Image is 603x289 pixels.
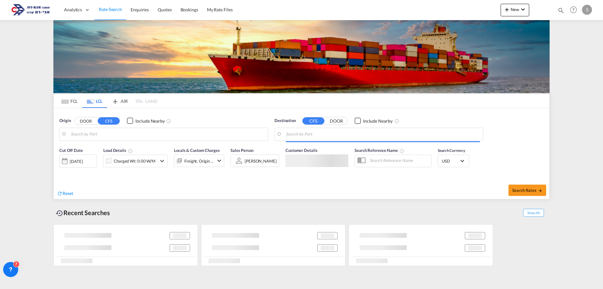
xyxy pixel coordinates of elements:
[174,154,224,167] div: Freight Origin Destinationicon-chevron-down
[503,6,511,13] md-icon: icon-plus 400-fg
[519,6,527,13] md-icon: icon-chevron-down
[207,7,233,12] span: My Rate Files
[582,5,592,15] div: S
[215,157,223,164] md-icon: icon-chevron-down
[57,190,73,197] div: icon-refreshReset
[59,148,83,153] span: Cut Off Date
[128,148,133,153] md-icon: Chargeable Weight
[54,108,549,199] div: Origin DOOR CFS Checkbox No InkUnchecked: Ignores neighbouring ports when fetching rates.Checked ...
[367,156,431,165] input: Search Reference Name
[302,117,324,125] button: CFS
[174,148,220,153] span: Locals & Custom Charges
[512,188,542,193] span: Search Rates
[438,148,465,153] span: Search Currency
[9,3,52,17] img: 166978e0a5f911edb4280f3c7a976193.png
[568,4,579,15] span: Help
[355,118,393,124] md-checkbox: Checkbox No Ink
[158,7,171,12] span: Quotes
[53,20,550,93] img: LCL+%26+FCL+BACKGROUND.png
[75,117,97,125] button: DOOR
[557,7,564,16] div: icon-magnify
[135,118,165,124] div: Include Nearby
[59,167,64,175] md-datepicker: Select
[82,94,107,108] md-tab-item: LCL
[59,118,71,124] span: Origin
[59,154,97,168] div: [DATE]
[523,209,544,217] span: Show All
[363,118,393,124] div: Include Nearby
[442,158,459,164] span: USD
[53,206,112,220] div: Recent Searches
[127,118,165,124] md-checkbox: Checkbox No Ink
[286,130,480,139] input: Search by Port
[64,7,82,13] span: Analytics
[62,191,73,196] span: Reset
[503,7,527,12] span: New
[245,158,277,164] div: [PERSON_NAME]
[107,94,132,108] md-tab-item: AIR
[158,157,166,165] md-icon: icon-chevron-down
[274,118,296,124] span: Destination
[355,148,405,153] span: Search Reference Name
[557,7,564,14] md-icon: icon-magnify
[57,94,82,108] md-tab-item: FCL
[231,148,253,153] span: Sales Person
[166,119,171,124] md-icon: Unchecked: Ignores neighbouring ports when fetching rates.Checked : Includes neighbouring ports w...
[441,156,466,165] md-select: Select Currency: $ USDUnited States Dollar
[111,97,119,102] md-icon: icon-airplane
[99,7,122,12] span: Rate Search
[114,157,155,165] div: Charged Wt: 0.00 W/M
[103,148,133,153] span: Load Details
[501,4,529,16] button: icon-plus 400-fgNewicon-chevron-down
[508,185,546,196] button: Search Ratesicon-arrow-right
[56,209,63,217] md-icon: icon-backup-restore
[57,191,62,196] md-icon: icon-refresh
[103,155,168,167] div: Charged Wt: 0.00 W/Micon-chevron-down
[538,188,542,193] md-icon: icon-arrow-right
[181,7,198,12] span: Bookings
[568,4,582,16] div: Help
[285,148,317,153] span: Customer Details
[325,117,347,125] button: DOOR
[244,156,277,165] md-select: Sales Person: SAAR ZEHAVIAN
[57,94,157,108] md-pagination-wrapper: Use the left and right arrow keys to navigate between tabs
[184,157,214,165] div: Freight Origin Destination
[399,148,405,153] md-icon: Your search will be saved by the below given name
[131,7,149,12] span: Enquiries
[70,158,83,164] div: [DATE]
[98,117,120,125] button: CFS
[394,119,399,124] md-icon: Unchecked: Ignores neighbouring ports when fetching rates.Checked : Includes neighbouring ports w...
[71,130,265,139] input: Search by Port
